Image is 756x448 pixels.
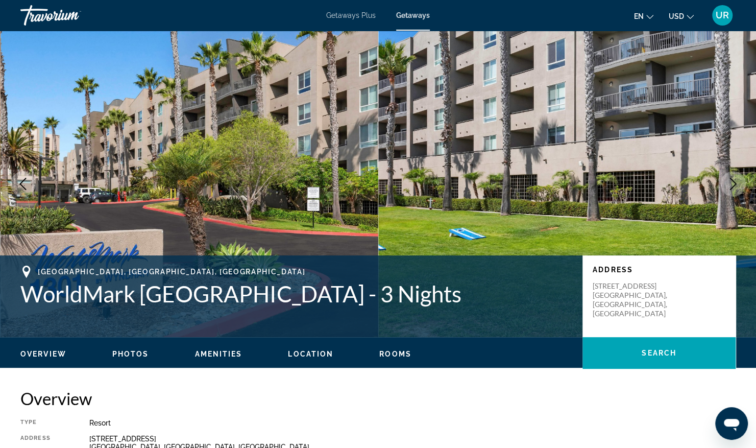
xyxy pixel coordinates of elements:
[20,2,123,29] a: Travorium
[20,349,66,359] button: Overview
[379,350,411,358] span: Rooms
[720,171,746,197] button: Next image
[709,5,736,26] button: User Menu
[20,280,572,307] h1: WorldMark [GEOGRAPHIC_DATA] - 3 Nights
[379,349,411,359] button: Rooms
[593,281,674,318] p: [STREET_ADDRESS] [GEOGRAPHIC_DATA], [GEOGRAPHIC_DATA], [GEOGRAPHIC_DATA]
[20,388,736,409] h2: Overview
[112,349,149,359] button: Photos
[20,350,66,358] span: Overview
[288,350,333,358] span: Location
[669,12,684,20] span: USD
[38,268,305,276] span: [GEOGRAPHIC_DATA], [GEOGRAPHIC_DATA], [GEOGRAPHIC_DATA]
[89,419,736,427] div: Resort
[642,349,676,357] span: Search
[634,12,644,20] span: en
[10,171,36,197] button: Previous image
[20,419,64,427] div: Type
[194,350,242,358] span: Amenities
[194,349,242,359] button: Amenities
[582,337,736,369] button: Search
[715,407,748,440] iframe: Button to launch messaging window
[288,349,333,359] button: Location
[716,10,729,20] span: UR
[593,266,725,274] p: Address
[112,350,149,358] span: Photos
[634,9,653,23] button: Change language
[669,9,694,23] button: Change currency
[396,11,430,19] a: Getaways
[326,11,376,19] a: Getaways Plus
